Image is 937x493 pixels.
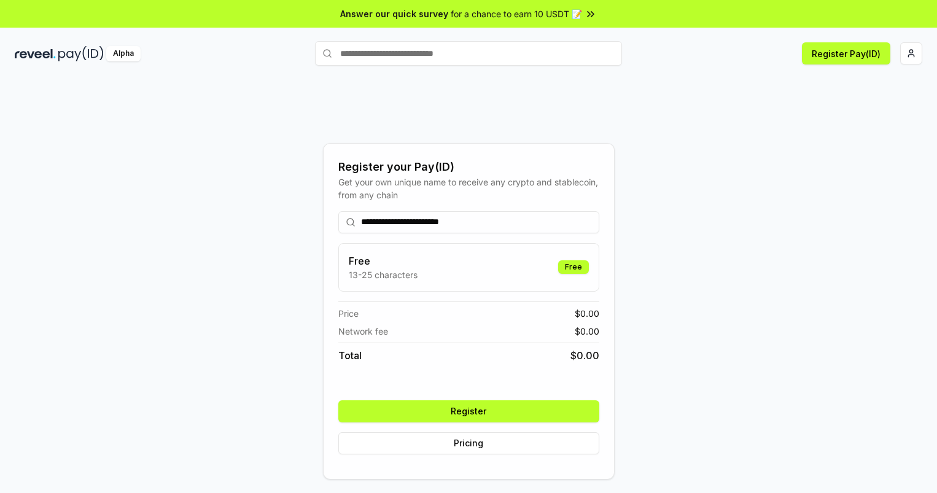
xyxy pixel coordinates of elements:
[338,432,599,454] button: Pricing
[349,254,418,268] h3: Free
[575,325,599,338] span: $ 0.00
[338,400,599,422] button: Register
[58,46,104,61] img: pay_id
[340,7,448,20] span: Answer our quick survey
[106,46,141,61] div: Alpha
[338,176,599,201] div: Get your own unique name to receive any crypto and stablecoin, from any chain
[558,260,589,274] div: Free
[15,46,56,61] img: reveel_dark
[451,7,582,20] span: for a chance to earn 10 USDT 📝
[349,268,418,281] p: 13-25 characters
[575,307,599,320] span: $ 0.00
[338,325,388,338] span: Network fee
[338,348,362,363] span: Total
[802,42,890,64] button: Register Pay(ID)
[338,307,359,320] span: Price
[570,348,599,363] span: $ 0.00
[338,158,599,176] div: Register your Pay(ID)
